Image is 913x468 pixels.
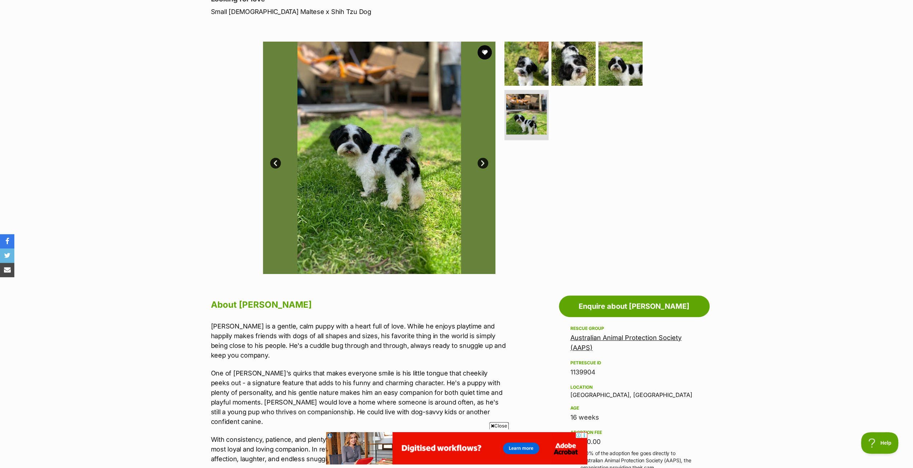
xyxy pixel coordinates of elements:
div: PetRescue ID [570,360,698,366]
div: 1139904 [570,367,698,377]
img: Photo of Herbie [506,94,547,134]
a: Australian Animal Protection Society (AAPS) [570,334,682,351]
div: [GEOGRAPHIC_DATA], [GEOGRAPHIC_DATA] [570,383,698,398]
button: favourite [477,45,492,60]
p: [PERSON_NAME] is a gentle, calm puppy with a heart full of love. While he enjoys playtime and hap... [211,321,507,360]
div: Location [570,384,698,390]
p: With consistency, patience, and plenty of cuddles, [PERSON_NAME] is sure to blossom into the most... [211,435,507,464]
iframe: Advertisement [326,432,587,464]
img: Photo of Herbie [551,42,596,86]
div: Adoption fee [570,430,698,435]
img: Photo of Herbie [263,42,495,274]
a: Enquire about [PERSON_NAME] [559,296,710,317]
div: 16 weeks [570,412,698,422]
p: One of [PERSON_NAME]'s quirks that makes everyone smile is his little tongue that cheekily peeks ... [211,368,507,426]
iframe: Help Scout Beacon - Open [861,432,899,454]
h2: About [PERSON_NAME] [211,297,507,313]
a: Next [477,158,488,169]
span: Close [489,422,509,429]
img: Photo of Herbie [504,42,549,86]
div: $1,500.00 [570,437,698,447]
div: Rescue group [570,326,698,331]
div: Age [570,405,698,411]
img: Photo of Herbie [598,42,643,86]
a: Prev [270,158,281,169]
p: Small [DEMOGRAPHIC_DATA] Maltese x Shih Tzu Dog [211,7,514,16]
